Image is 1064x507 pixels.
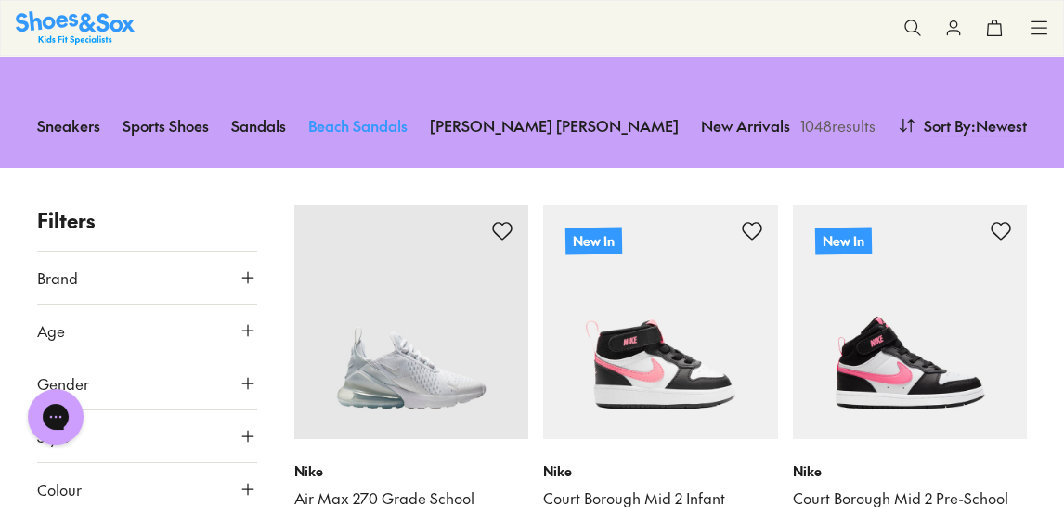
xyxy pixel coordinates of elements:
a: Sneakers [37,105,100,146]
p: New In [814,227,871,254]
button: Brand [37,252,257,304]
span: Age [37,319,65,342]
p: Nike [793,461,1028,481]
a: Beach Sandals [308,105,408,146]
p: Filters [37,205,257,236]
p: New In [565,227,622,254]
a: New In [543,205,778,440]
button: Gender [37,357,257,409]
span: Brand [37,266,78,289]
a: Shoes & Sox [16,11,135,44]
button: Sort By:Newest [898,105,1027,146]
iframe: Gorgias live chat messenger [19,383,93,451]
a: Sports Shoes [123,105,209,146]
p: Nike [294,461,529,481]
button: Style [37,410,257,462]
span: Sort By [924,114,971,136]
p: Nike [543,461,778,481]
span: Gender [37,372,89,395]
a: [PERSON_NAME] [PERSON_NAME] [430,105,679,146]
span: : Newest [971,114,1027,136]
a: New In [793,205,1028,440]
span: Colour [37,478,82,500]
a: New Arrivals [701,105,790,146]
a: Sandals [231,105,286,146]
img: SNS_Logo_Responsive.svg [16,11,135,44]
p: 1048 results [793,114,876,136]
button: Age [37,305,257,357]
